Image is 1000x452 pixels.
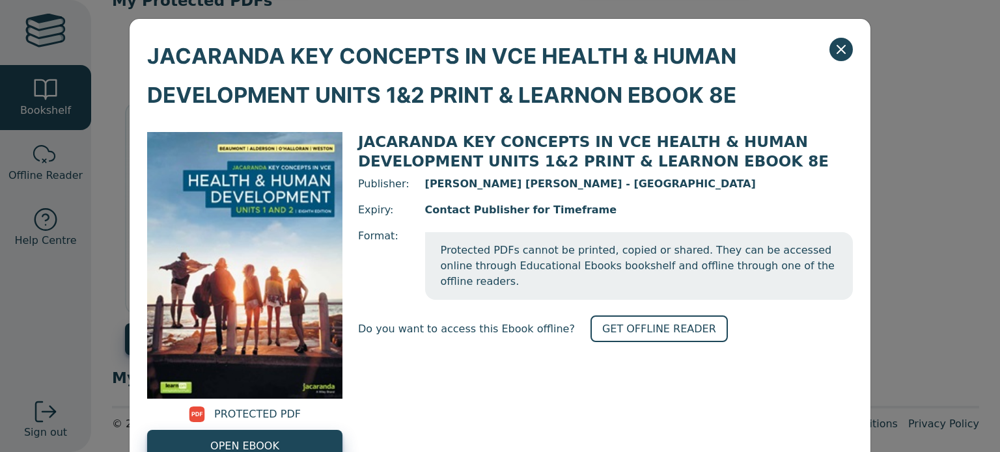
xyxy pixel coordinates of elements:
[214,406,301,422] span: PROTECTED PDF
[425,232,853,300] span: Protected PDFs cannot be printed, copied or shared. They can be accessed online through Education...
[590,315,728,342] a: GET OFFLINE READER
[358,176,410,192] span: Publisher:
[147,36,829,114] span: JACARANDA KEY CONCEPTS IN VCE HEALTH & HUMAN DEVELOPMENT UNITS 1&2 PRINT & LEARNON EBOOK 8E
[425,176,853,192] span: [PERSON_NAME] [PERSON_NAME] - [GEOGRAPHIC_DATA]
[358,315,853,342] div: Do you want to access this Ebook offline?
[358,228,410,300] span: Format:
[189,406,205,422] img: pdf.svg
[358,202,410,218] span: Expiry:
[829,38,853,61] button: Close
[425,202,853,218] span: Contact Publisher for Timeframe
[358,133,829,170] span: JACARANDA KEY CONCEPTS IN VCE HEALTH & HUMAN DEVELOPMENT UNITS 1&2 PRINT & LEARNON EBOOK 8E
[147,132,342,399] img: bbedf1c5-5c8e-4c9d-9286-b7781b5448a4.jpg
